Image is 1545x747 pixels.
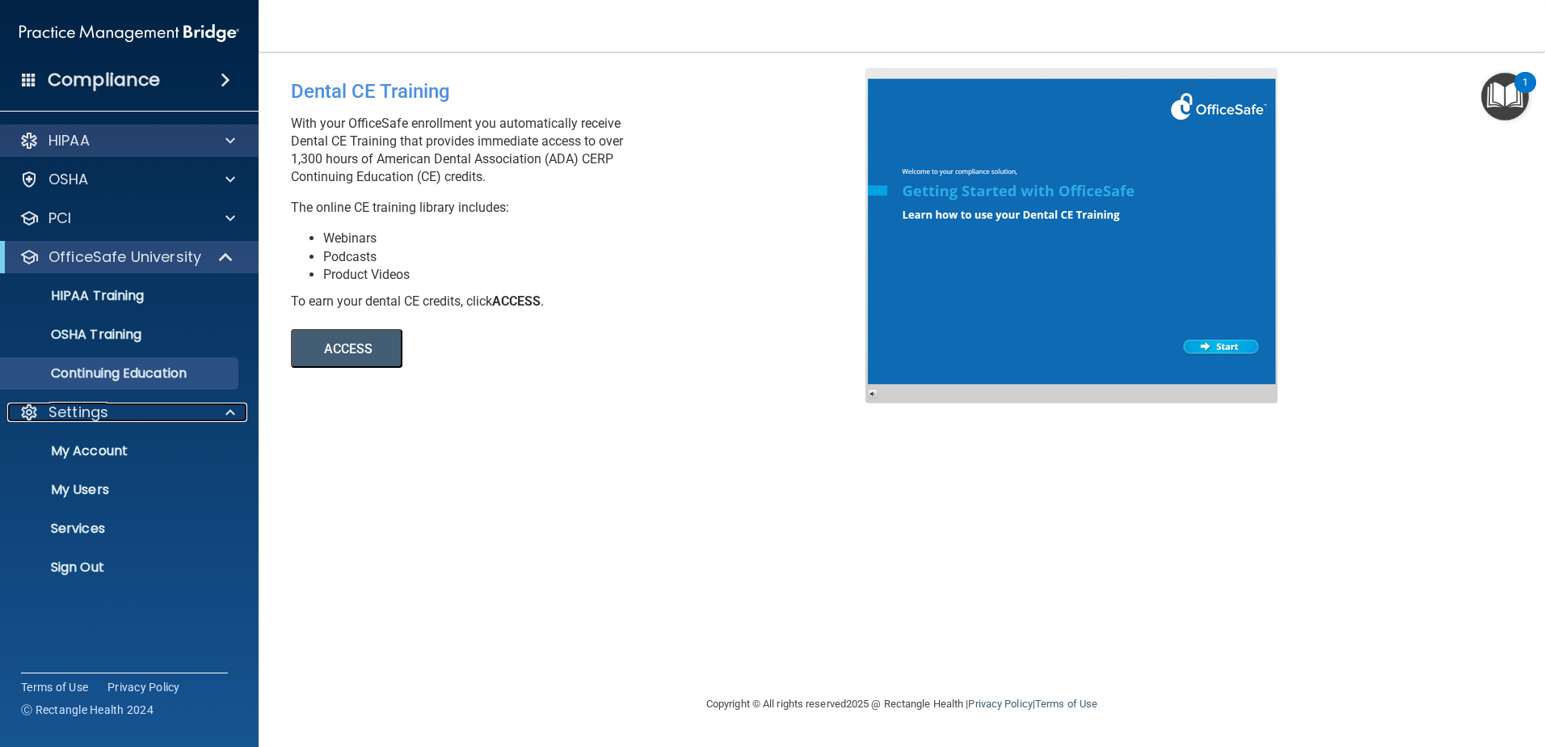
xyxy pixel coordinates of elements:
[291,68,878,115] div: Dental CE Training
[492,293,541,309] b: ACCESS
[1522,82,1528,103] div: 1
[323,230,878,247] li: Webinars
[968,698,1032,710] a: Privacy Policy
[19,247,234,267] a: OfficeSafe University
[323,248,878,266] li: Podcasts
[11,559,231,576] p: Sign Out
[19,209,235,228] a: PCI
[19,131,235,150] a: HIPAA
[107,679,180,695] a: Privacy Policy
[291,199,878,217] p: The online CE training library includes:
[48,403,108,422] p: Settings
[291,329,402,368] button: ACCESS
[291,344,733,356] a: ACCESS
[19,17,239,49] img: PMB logo
[291,115,878,186] p: With your OfficeSafe enrollment you automatically receive Dental CE Training that provides immedi...
[48,170,89,189] p: OSHA
[48,209,71,228] p: PCI
[48,69,160,91] h4: Compliance
[11,521,231,537] p: Services
[11,482,231,498] p: My Users
[11,288,144,304] p: HIPAA Training
[48,131,90,150] p: HIPAA
[21,702,154,718] span: Ⓒ Rectangle Health 2024
[11,365,231,382] p: Continuing Education
[11,327,141,343] p: OSHA Training
[1481,73,1529,120] button: Open Resource Center, 1 new notification
[323,266,878,284] li: Product Videos
[48,247,201,267] p: OfficeSafe University
[291,293,878,310] div: To earn your dental CE credits, click .
[607,678,1197,730] div: Copyright © All rights reserved 2025 @ Rectangle Health | |
[1035,698,1097,710] a: Terms of Use
[19,403,235,422] a: Settings
[11,443,231,459] p: My Account
[21,679,88,695] a: Terms of Use
[19,170,235,189] a: OSHA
